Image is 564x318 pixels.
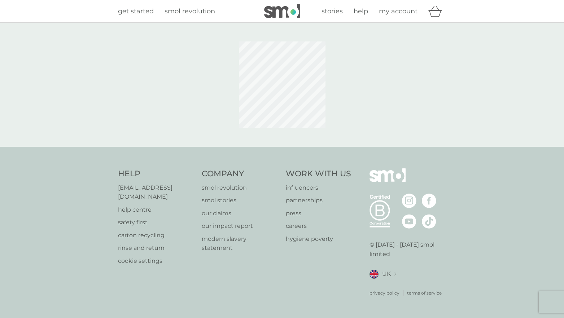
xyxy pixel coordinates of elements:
[202,196,279,205] a: smol stories
[118,218,195,227] a: safety first
[118,6,154,17] a: get started
[264,4,300,18] img: smol
[354,6,368,17] a: help
[202,209,279,218] a: our claims
[322,6,343,17] a: stories
[118,7,154,15] span: get started
[165,6,215,17] a: smol revolution
[370,168,406,193] img: smol
[165,7,215,15] span: smol revolution
[118,256,195,266] a: cookie settings
[118,168,195,180] h4: Help
[202,168,279,180] h4: Company
[394,272,397,276] img: select a new location
[370,240,446,259] p: © [DATE] - [DATE] smol limited
[286,234,351,244] a: hygiene poverty
[428,4,446,18] div: basket
[286,168,351,180] h4: Work With Us
[402,214,416,229] img: visit the smol Youtube page
[354,7,368,15] span: help
[382,269,391,279] span: UK
[422,214,436,229] img: visit the smol Tiktok page
[202,234,279,253] a: modern slavery statement
[379,6,417,17] a: my account
[118,243,195,253] a: rinse and return
[402,194,416,208] img: visit the smol Instagram page
[118,231,195,240] a: carton recycling
[370,290,399,296] a: privacy policy
[118,183,195,202] a: [EMAIL_ADDRESS][DOMAIN_NAME]
[202,221,279,231] a: our impact report
[322,7,343,15] span: stories
[286,183,351,193] a: influencers
[202,183,279,193] a: smol revolution
[118,205,195,215] a: help centre
[370,270,379,279] img: UK flag
[286,196,351,205] a: partnerships
[286,209,351,218] a: press
[379,7,417,15] span: my account
[286,221,351,231] a: careers
[422,194,436,208] img: visit the smol Facebook page
[407,290,442,296] a: terms of service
